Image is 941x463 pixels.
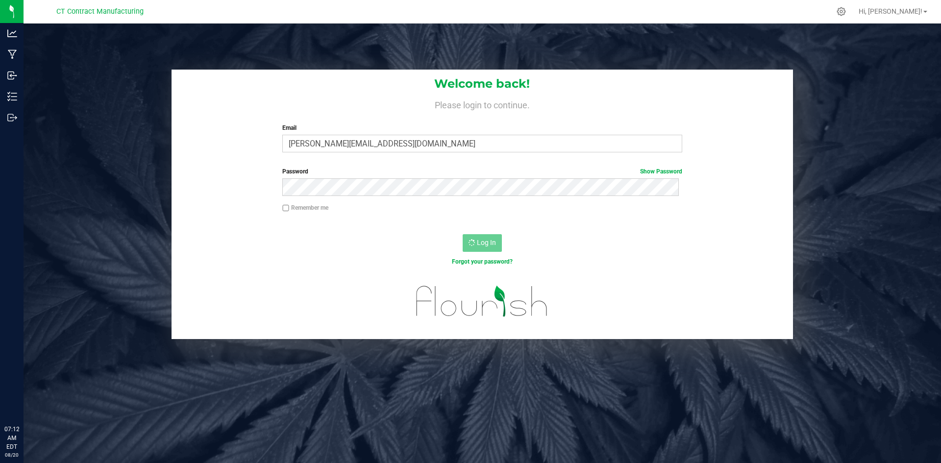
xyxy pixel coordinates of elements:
a: Show Password [640,168,682,175]
p: 08/20 [4,451,19,459]
label: Email [282,123,682,132]
inline-svg: Outbound [7,113,17,122]
p: 07:12 AM EDT [4,425,19,451]
h4: Please login to continue. [172,98,793,110]
span: CT Contract Manufacturing [56,7,144,16]
img: flourish_logo.svg [404,276,560,326]
inline-svg: Inbound [7,71,17,80]
span: Hi, [PERSON_NAME]! [859,7,922,15]
span: Password [282,168,308,175]
inline-svg: Manufacturing [7,49,17,59]
span: Log In [477,239,496,246]
a: Forgot your password? [452,258,513,265]
div: Manage settings [835,7,847,16]
label: Remember me [282,203,328,212]
h1: Welcome back! [172,77,793,90]
button: Log In [463,234,502,252]
input: Remember me [282,205,289,212]
inline-svg: Inventory [7,92,17,101]
inline-svg: Analytics [7,28,17,38]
